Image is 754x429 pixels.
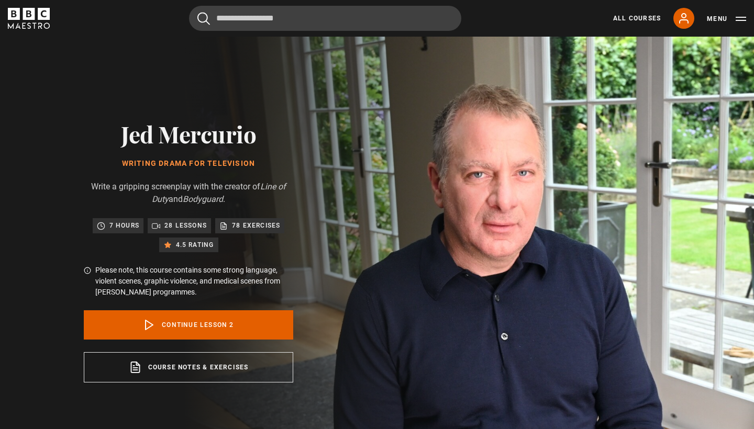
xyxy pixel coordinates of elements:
p: 4.5 rating [176,240,214,250]
i: Bodyguard [183,194,223,204]
p: Please note, this course contains some strong language, violent scenes, graphic violence, and med... [95,265,293,298]
input: Search [189,6,461,31]
button: Toggle navigation [707,14,746,24]
a: Course notes & exercises [84,352,293,382]
p: 78 exercises [232,220,280,231]
svg: BBC Maestro [8,8,50,29]
p: Write a gripping screenplay with the creator of and . [84,180,293,206]
a: All Courses [613,14,661,23]
a: Continue lesson 2 [84,310,293,340]
h1: Writing Drama for Television [84,160,293,168]
button: Submit the search query [197,12,210,25]
h2: Jed Mercurio [84,120,293,147]
p: 28 lessons [164,220,207,231]
p: 7 hours [109,220,139,231]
